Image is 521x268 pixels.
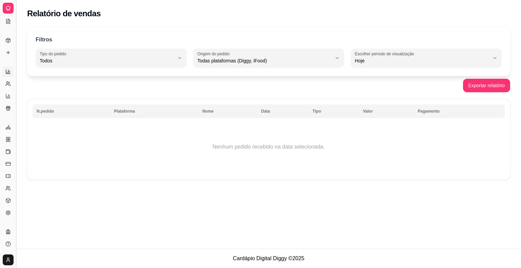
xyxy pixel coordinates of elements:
[33,120,505,174] td: Nenhum pedido recebido na data selecionada.
[198,104,257,118] th: Nome
[193,49,344,68] button: Origem do pedidoTodas plataformas (Diggy, iFood)
[197,57,332,64] span: Todas plataformas (Diggy, iFood)
[359,104,414,118] th: Valor
[355,51,416,57] label: Escolher período de visualização
[351,49,502,68] button: Escolher período de visualizaçãoHoje
[414,104,505,118] th: Pagamento
[463,79,510,92] button: Exportar relatório
[308,104,359,118] th: Tipo
[257,104,308,118] th: Data
[33,104,110,118] th: N.pedido
[355,57,489,64] span: Hoje
[36,49,187,68] button: Tipo do pedidoTodos
[197,51,232,57] label: Origem do pedido
[16,249,521,268] footer: Cardápio Digital Diggy © 2025
[110,104,198,118] th: Plataforma
[27,8,101,19] h2: Relatório de vendas
[40,51,69,57] label: Tipo do pedido
[40,57,174,64] span: Todos
[36,36,52,44] p: Filtros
